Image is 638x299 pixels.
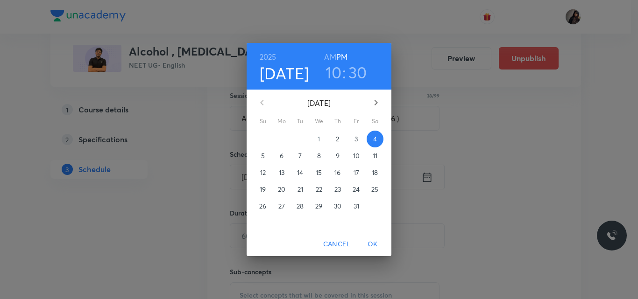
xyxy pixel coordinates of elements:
[323,238,350,250] span: Cancel
[311,198,327,215] button: 29
[353,151,360,160] p: 10
[311,147,327,164] button: 8
[372,168,378,177] p: 18
[334,202,341,211] p: 30
[279,168,284,177] p: 13
[261,151,265,160] p: 5
[334,168,340,177] p: 16
[292,147,309,164] button: 7
[348,181,365,198] button: 24
[336,151,340,160] p: 9
[255,164,271,181] button: 12
[311,181,327,198] button: 22
[319,236,354,253] button: Cancel
[260,168,266,177] p: 12
[292,181,309,198] button: 21
[348,117,365,126] span: Fr
[373,134,377,144] p: 4
[273,181,290,198] button: 20
[358,236,388,253] button: OK
[371,185,378,194] p: 25
[329,147,346,164] button: 9
[353,185,360,194] p: 24
[297,168,303,177] p: 14
[273,97,365,109] p: [DATE]
[348,198,365,215] button: 31
[255,147,271,164] button: 5
[348,63,367,82] button: 30
[348,131,365,147] button: 3
[316,168,322,177] p: 15
[298,185,303,194] p: 21
[326,63,342,82] button: 10
[278,185,285,194] p: 20
[292,198,309,215] button: 28
[316,185,322,194] p: 22
[280,151,284,160] p: 6
[273,198,290,215] button: 27
[367,164,383,181] button: 18
[367,131,383,147] button: 4
[298,151,302,160] p: 7
[329,181,346,198] button: 23
[348,164,365,181] button: 17
[324,50,336,63] button: AM
[354,168,359,177] p: 17
[273,147,290,164] button: 6
[255,181,271,198] button: 19
[329,164,346,181] button: 16
[342,63,346,82] h3: :
[278,202,285,211] p: 27
[297,202,304,211] p: 28
[260,50,276,63] button: 2025
[311,117,327,126] span: We
[367,181,383,198] button: 25
[317,151,321,160] p: 8
[329,198,346,215] button: 30
[354,202,359,211] p: 31
[354,134,358,144] p: 3
[362,238,384,250] span: OK
[336,50,347,63] button: PM
[315,202,322,211] p: 29
[367,147,383,164] button: 11
[259,202,266,211] p: 26
[348,147,365,164] button: 10
[329,131,346,147] button: 2
[255,198,271,215] button: 26
[373,151,377,160] p: 11
[260,185,266,194] p: 19
[311,164,327,181] button: 15
[292,164,309,181] button: 14
[292,117,309,126] span: Tu
[260,63,309,83] button: [DATE]
[273,164,290,181] button: 13
[329,117,346,126] span: Th
[334,185,341,194] p: 23
[367,117,383,126] span: Sa
[336,134,339,144] p: 2
[273,117,290,126] span: Mo
[255,117,271,126] span: Su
